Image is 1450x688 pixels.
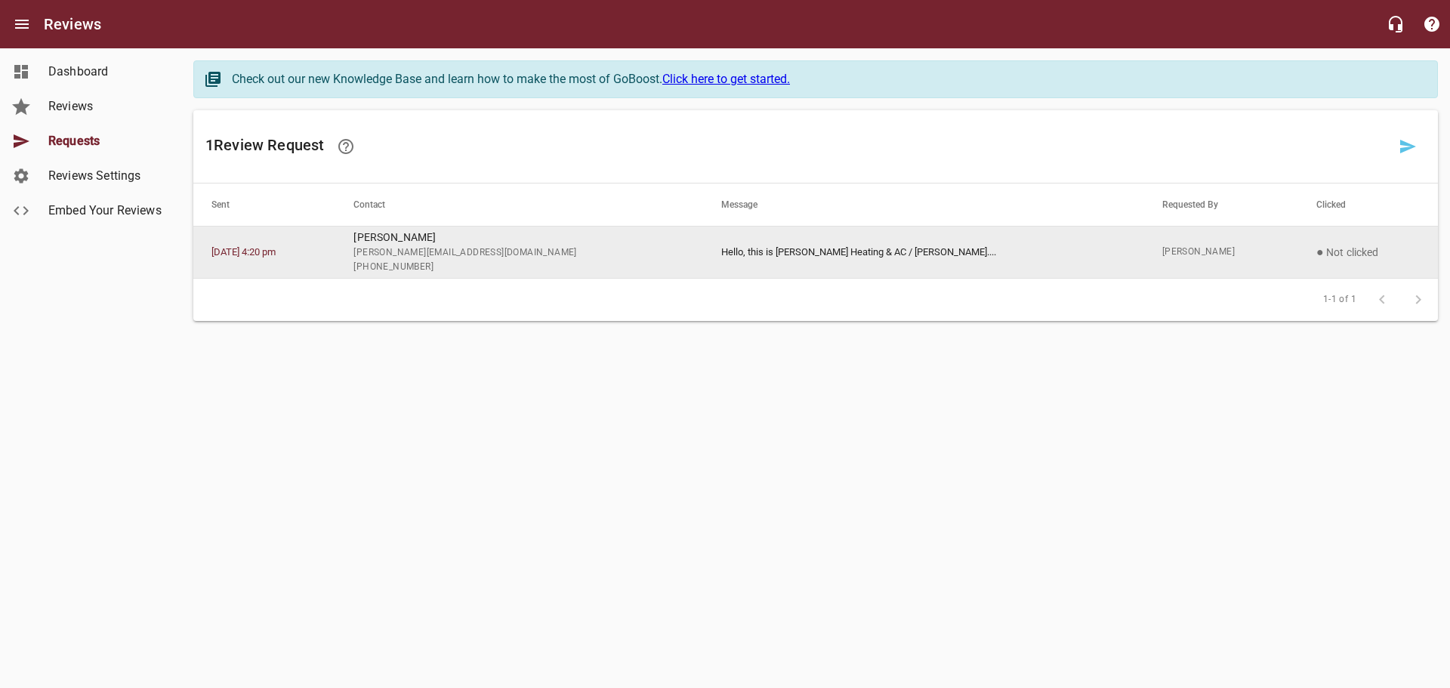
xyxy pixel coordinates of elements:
a: [DATE] 4:20 pm [211,246,276,258]
h6: Reviews [44,12,101,36]
span: 1-1 of 1 [1323,292,1356,307]
button: Open drawer [4,6,40,42]
span: Requests [48,132,163,150]
button: Live Chat [1377,6,1414,42]
span: Reviews Settings [48,167,163,185]
p: [PERSON_NAME] [353,230,685,245]
span: Embed Your Reviews [48,202,163,220]
a: Request a review [1390,128,1426,165]
a: Click here to get started. [662,72,790,86]
button: Support Portal [1414,6,1450,42]
th: Requested By [1144,184,1298,226]
div: Check out our new Knowledge Base and learn how to make the most of GoBoost. [232,70,1422,88]
h6: 1 Review Request [205,128,1390,165]
span: Dashboard [48,63,163,81]
th: Contact [335,184,703,226]
th: Clicked [1298,184,1438,226]
td: Hello, this is [PERSON_NAME] Heating & AC / [PERSON_NAME]. ... [703,226,1144,279]
span: [PERSON_NAME] [1162,245,1280,260]
a: Learn how requesting reviews can improve your online presence [328,128,364,165]
span: [PERSON_NAME][EMAIL_ADDRESS][DOMAIN_NAME] [353,245,685,261]
p: Not clicked [1316,243,1420,261]
span: [PHONE_NUMBER] [353,260,685,275]
span: ● [1316,245,1324,259]
th: Message [703,184,1144,226]
th: Sent [193,184,335,226]
span: Reviews [48,97,163,116]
